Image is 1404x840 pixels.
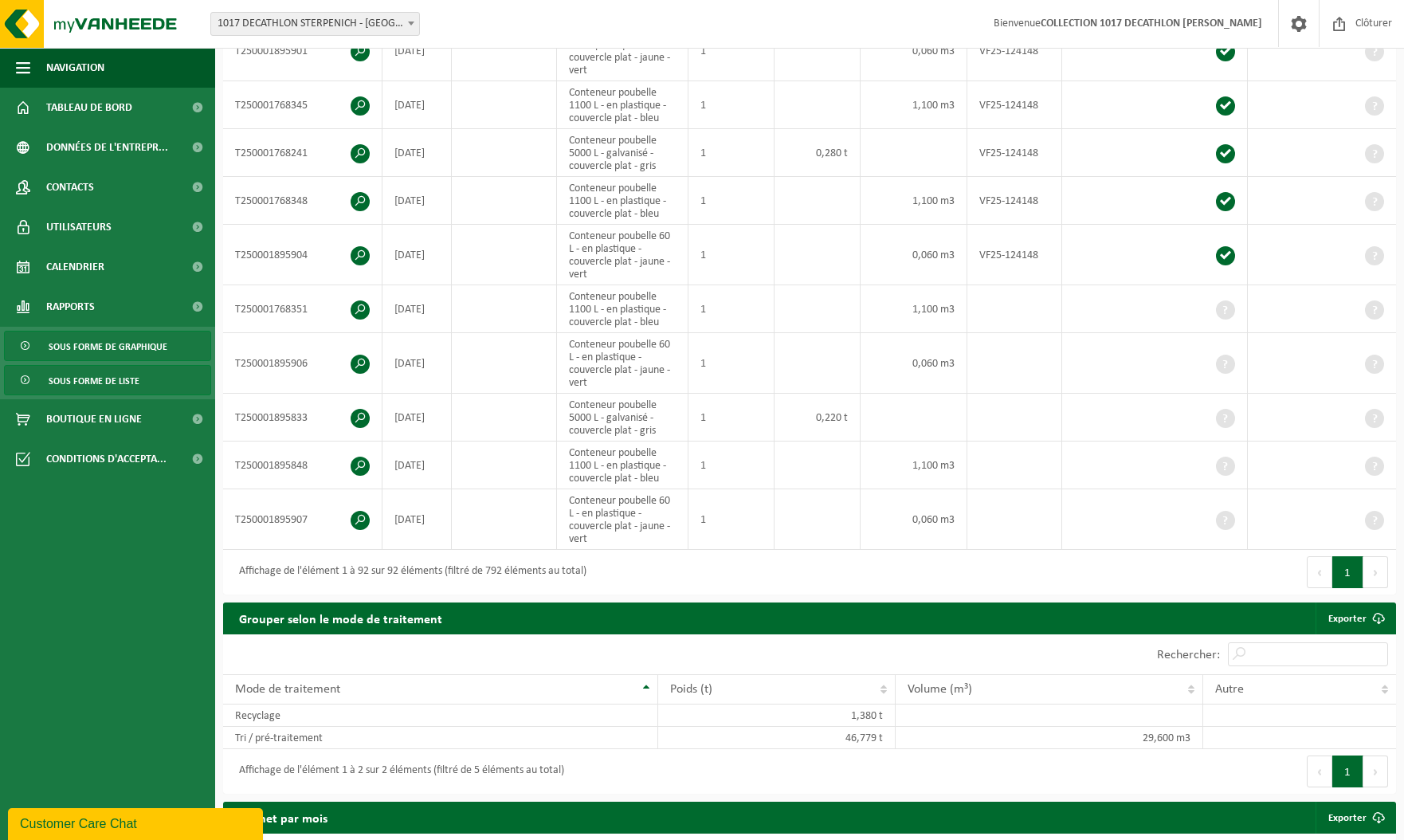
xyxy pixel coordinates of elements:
td: Conteneur poubelle 1100 L - en plastique - couvercle plat - bleu [557,81,688,129]
span: Rapports [46,287,95,327]
td: 46,779 t [658,727,896,749]
span: Sous forme de graphique [49,332,167,362]
a: Exporter [1316,603,1394,634]
td: 1 [688,394,775,442]
td: T250001768348 [223,177,382,225]
td: VF25-124148 [967,225,1062,285]
td: T250001895848 [223,442,382,489]
td: 0,060 m3 [861,21,967,81]
span: Volume (m³) [908,683,972,696]
span: Calendrier [46,247,104,287]
a: Sous forme de graphique [4,331,211,361]
iframe: chat widget [8,805,266,840]
td: T250001895907 [223,489,382,550]
h2: Déchet par mois [223,802,343,833]
td: T250001895906 [223,333,382,394]
td: 1,100 m3 [861,81,967,129]
button: 1 [1332,556,1363,588]
td: 1,100 m3 [861,285,967,333]
td: [DATE] [382,129,452,177]
td: [DATE] [382,225,452,285]
button: Previous [1307,556,1332,588]
td: [DATE] [382,177,452,225]
span: Sous forme de liste [49,366,139,396]
td: Conteneur poubelle 60 L - en plastique - couvercle plat - jaune - vert [557,333,688,394]
td: [DATE] [382,21,452,81]
div: Affichage de l'élément 1 à 2 sur 2 éléments (filtré de 5 éléments au total) [231,757,564,786]
td: [DATE] [382,442,452,489]
td: Recyclage [223,705,658,727]
td: [DATE] [382,394,452,442]
span: Utilisateurs [46,207,112,247]
td: VF25-124148 [967,21,1062,81]
td: 0,060 m3 [861,333,967,394]
td: 1 [688,21,775,81]
td: Conteneur poubelle 60 L - en plastique - couvercle plat - jaune - vert [557,225,688,285]
a: Exporter [1316,802,1394,834]
label: Rechercher: [1157,649,1220,661]
td: Conteneur poubelle 60 L - en plastique - couvercle plat - jaune - vert [557,21,688,81]
td: 1 [688,442,775,489]
span: Contacts [46,167,94,207]
td: 1 [688,129,775,177]
td: T250001895904 [223,225,382,285]
h2: Grouper selon le mode de traitement [223,603,458,634]
td: 1 [688,81,775,129]
td: VF25-124148 [967,81,1062,129]
td: 1,100 m3 [861,177,967,225]
td: 1,100 m3 [861,442,967,489]
span: Poids (t) [670,683,712,696]
td: Conteneur poubelle 60 L - en plastique - couvercle plat - jaune - vert [557,489,688,550]
td: [DATE] [382,489,452,550]
td: [DATE] [382,333,452,394]
span: Navigation [46,48,104,88]
td: 0,060 m3 [861,489,967,550]
td: VF25-124148 [967,177,1062,225]
td: Conteneur poubelle 5000 L - galvanisé - couvercle plat - gris [557,394,688,442]
td: 1 [688,333,775,394]
td: [DATE] [382,81,452,129]
button: Next [1363,556,1388,588]
td: 1,380 t [658,705,896,727]
td: 0,060 m3 [861,225,967,285]
button: 1 [1332,756,1363,787]
td: [DATE] [382,285,452,333]
td: Conteneur poubelle 1100 L - en plastique - couvercle plat - bleu [557,285,688,333]
span: 1017 DECATHLON STERPENICH - ARLON [210,12,420,36]
td: T250001895833 [223,394,382,442]
button: Next [1363,756,1388,787]
td: Tri / pré-traitement [223,727,658,749]
td: 1 [688,177,775,225]
td: T250001768345 [223,81,382,129]
td: 0,280 t [775,129,861,177]
strong: COLLECTION 1017 DECATHLON [PERSON_NAME] [1041,18,1262,29]
td: 1 [688,225,775,285]
td: Conteneur poubelle 5000 L - galvanisé - couvercle plat - gris [557,129,688,177]
span: Conditions d'accepta... [46,439,167,479]
a: Sous forme de liste [4,365,211,395]
td: T250001768241 [223,129,382,177]
span: 1017 DECATHLON STERPENICH - ARLON [211,13,419,35]
td: 1 [688,285,775,333]
span: Mode de traitement [235,683,340,696]
span: Tableau de bord [46,88,132,128]
button: Previous [1307,756,1332,787]
td: T250001768351 [223,285,382,333]
span: Autre [1215,683,1244,696]
td: Conteneur poubelle 1100 L - en plastique - couvercle plat - bleu [557,442,688,489]
span: Données de l'entrepr... [46,128,168,167]
td: 1 [688,489,775,550]
div: Affichage de l'élément 1 à 92 sur 92 éléments (filtré de 792 éléments au total) [231,558,586,587]
td: VF25-124148 [967,129,1062,177]
span: Boutique en ligne [46,399,142,439]
td: Conteneur poubelle 1100 L - en plastique - couvercle plat - bleu [557,177,688,225]
td: 29,600 m3 [896,727,1203,749]
td: T250001895901 [223,21,382,81]
td: 0,220 t [775,394,861,442]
